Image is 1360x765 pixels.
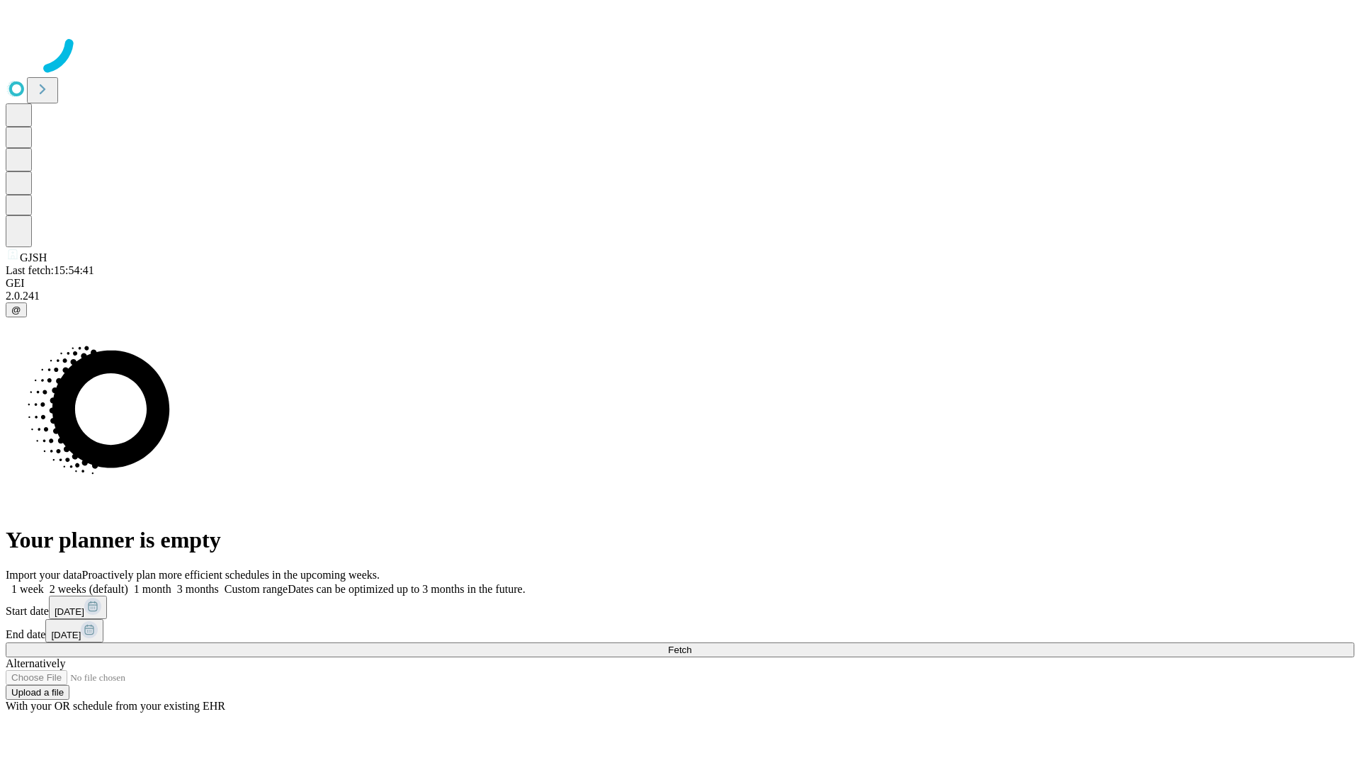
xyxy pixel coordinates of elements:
[49,596,107,619] button: [DATE]
[6,569,82,581] span: Import your data
[6,527,1354,553] h1: Your planner is empty
[20,251,47,263] span: GJSH
[82,569,380,581] span: Proactively plan more efficient schedules in the upcoming weeks.
[6,619,1354,642] div: End date
[6,700,225,712] span: With your OR schedule from your existing EHR
[6,302,27,317] button: @
[51,630,81,640] span: [DATE]
[134,583,171,595] span: 1 month
[288,583,525,595] span: Dates can be optimized up to 3 months in the future.
[50,583,128,595] span: 2 weeks (default)
[6,290,1354,302] div: 2.0.241
[11,583,44,595] span: 1 week
[55,606,84,617] span: [DATE]
[11,305,21,315] span: @
[6,657,65,669] span: Alternatively
[6,685,69,700] button: Upload a file
[668,645,691,655] span: Fetch
[177,583,219,595] span: 3 months
[6,642,1354,657] button: Fetch
[6,277,1354,290] div: GEI
[6,264,94,276] span: Last fetch: 15:54:41
[45,619,103,642] button: [DATE]
[6,596,1354,619] div: Start date
[225,583,288,595] span: Custom range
